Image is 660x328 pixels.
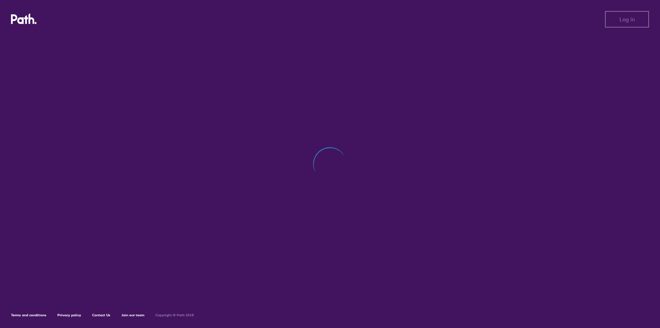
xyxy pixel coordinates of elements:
[605,11,649,28] button: Log in
[57,313,81,317] a: Privacy policy
[11,313,46,317] a: Terms and conditions
[155,313,194,317] h6: Copyright © Path 2018
[619,16,635,22] span: Log in
[121,313,144,317] a: Join our team
[92,313,110,317] a: Contact Us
